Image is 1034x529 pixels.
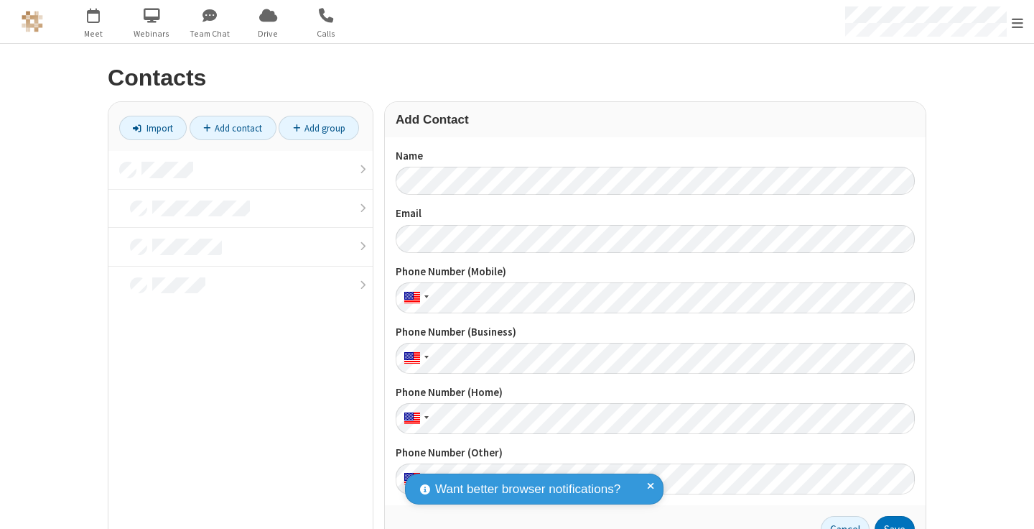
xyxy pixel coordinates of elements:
[396,445,915,461] label: Phone Number (Other)
[396,343,433,374] div: United States: + 1
[119,116,187,140] a: Import
[435,480,620,499] span: Want better browser notifications?
[396,148,915,165] label: Name
[396,385,915,401] label: Phone Number (Home)
[190,116,276,140] a: Add contact
[396,264,915,280] label: Phone Number (Mobile)
[396,324,915,341] label: Phone Number (Business)
[183,27,237,40] span: Team Chat
[396,206,915,222] label: Email
[22,11,43,32] img: QA Selenium DO NOT DELETE OR CHANGE
[67,27,121,40] span: Meet
[299,27,353,40] span: Calls
[396,403,433,434] div: United States: + 1
[396,282,433,313] div: United States: + 1
[125,27,179,40] span: Webinars
[396,464,433,494] div: United States: + 1
[241,27,295,40] span: Drive
[998,492,1023,519] iframe: Chat
[108,65,926,91] h2: Contacts
[396,113,915,126] h3: Add Contact
[279,116,359,140] a: Add group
